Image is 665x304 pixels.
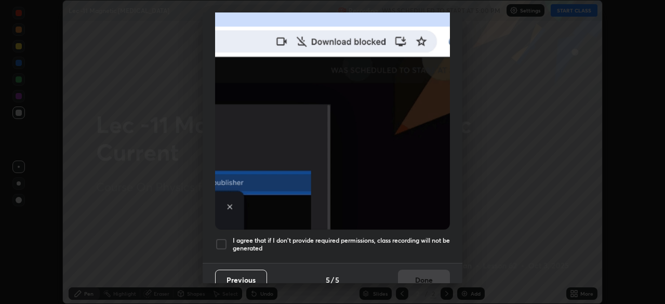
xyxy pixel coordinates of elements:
[233,236,450,253] h5: I agree that if I don't provide required permissions, class recording will not be generated
[331,274,334,285] h4: /
[215,3,450,230] img: downloads-permission-blocked.gif
[335,274,339,285] h4: 5
[215,270,267,290] button: Previous
[326,274,330,285] h4: 5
